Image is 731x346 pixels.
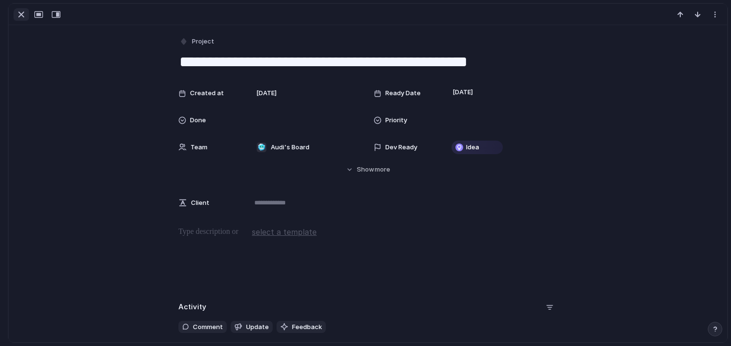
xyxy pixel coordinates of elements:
span: Audi's Board [271,143,309,152]
div: 🥶 [257,143,266,152]
span: Comment [193,322,223,332]
button: select a template [250,225,318,239]
span: Update [246,322,269,332]
span: Client [191,198,209,208]
span: Feedback [292,322,322,332]
button: Project [177,35,217,49]
span: Team [190,143,207,152]
button: Showmore [178,161,557,178]
span: Done [190,115,206,125]
span: [DATE] [450,86,476,98]
span: [DATE] [256,88,277,98]
h2: Activity [178,302,206,313]
button: Feedback [277,321,326,333]
span: more [375,165,390,174]
span: Created at [190,88,224,98]
span: Show [357,165,374,174]
span: select a template [252,226,317,238]
span: Project [192,37,214,46]
button: Comment [178,321,227,333]
span: Priority [385,115,407,125]
span: Dev Ready [385,143,417,152]
span: Ready Date [385,88,421,98]
span: Idea [466,143,479,152]
button: Update [231,321,273,333]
